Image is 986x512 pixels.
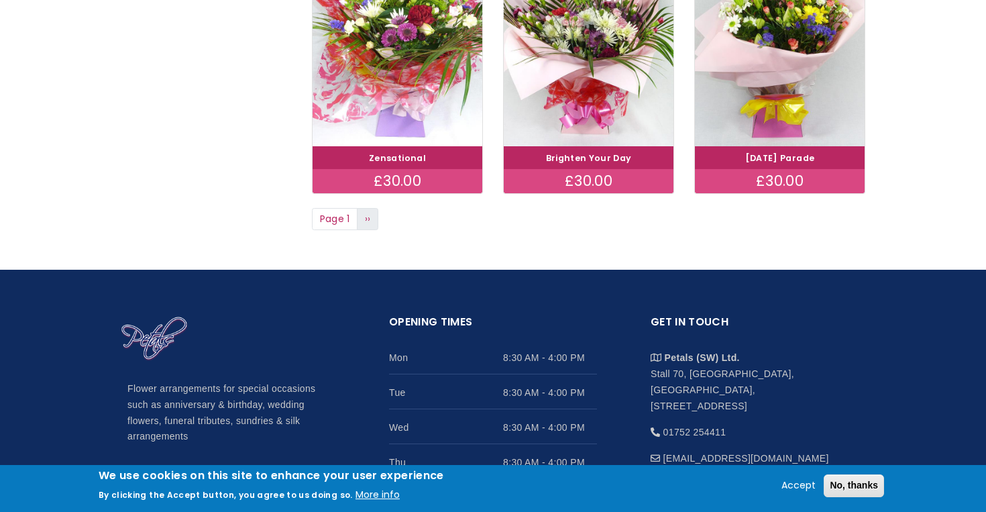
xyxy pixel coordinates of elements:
a: Brighten Your Day [546,152,632,164]
a: [DATE] Parade [745,152,815,164]
img: Home [121,316,188,362]
li: Mon [389,340,597,374]
span: 8:30 AM - 4:00 PM [503,419,597,436]
h2: Get in touch [651,313,859,340]
div: £30.00 [504,169,673,193]
span: 8:30 AM - 4:00 PM [503,350,597,366]
div: £30.00 [313,169,482,193]
button: Accept [776,478,821,494]
li: 01752 254411 [651,414,859,440]
strong: Petals (SW) Ltd. [665,352,740,363]
h2: We use cookies on this site to enhance your user experience [99,468,444,483]
div: £30.00 [695,169,865,193]
button: More info [355,487,400,503]
button: No, thanks [824,474,884,497]
span: Page 1 [312,208,358,231]
li: [EMAIL_ADDRESS][DOMAIN_NAME] [651,440,859,466]
span: 8:30 AM - 4:00 PM [503,385,597,401]
li: Tue [389,374,597,409]
p: Flower arrangements for special occasions such as anniversary & birthday, wedding flowers, funera... [127,381,335,446]
li: Thu [389,444,597,479]
span: ›› [365,212,371,225]
nav: Page navigation [312,208,865,231]
h2: Opening Times [389,313,597,340]
p: By clicking the Accept button, you agree to us doing so. [99,489,353,501]
span: 8:30 AM - 4:00 PM [503,454,597,470]
a: Zensational [369,152,426,164]
li: Stall 70, [GEOGRAPHIC_DATA], [GEOGRAPHIC_DATA], [STREET_ADDRESS] [651,340,859,414]
li: Wed [389,409,597,444]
